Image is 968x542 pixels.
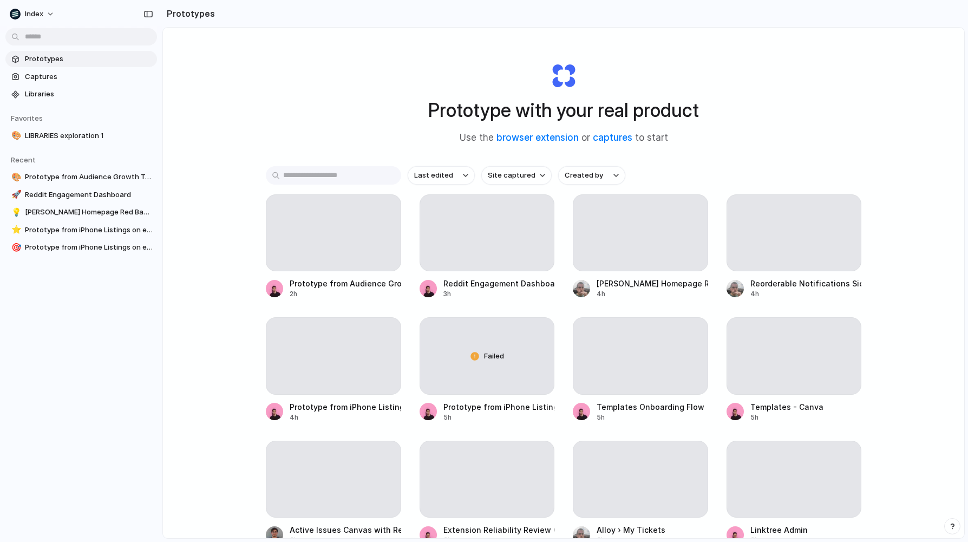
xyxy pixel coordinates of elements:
[597,524,665,536] div: Alloy › My Tickets
[10,190,21,200] button: 🚀
[443,278,555,289] div: Reddit Engagement Dashboard
[25,172,153,182] span: Prototype from Audience Growth Tools
[10,172,21,182] button: 🎨
[496,132,579,143] a: browser extension
[727,194,862,299] a: Reorderable Notifications Sidebar4h
[162,7,215,20] h2: Prototypes
[750,413,823,422] div: 5h
[443,524,555,536] div: Extension Reliability Review Canvas
[597,413,704,422] div: 5h
[727,317,862,422] a: Templates - Canva5h
[11,241,19,254] div: 🎯
[428,96,699,125] h1: Prototype with your real product
[5,5,60,23] button: Index
[750,401,823,413] div: Templates - Canva
[290,413,401,422] div: 4h
[5,204,157,220] a: 💡[PERSON_NAME] Homepage Red Background
[443,413,555,422] div: 5h
[25,130,153,141] span: LIBRARIES exploration 1
[10,207,21,218] button: 💡
[11,171,19,184] div: 🎨
[5,187,157,203] a: 🚀Reddit Engagement Dashboard
[11,155,36,164] span: Recent
[25,207,153,218] span: [PERSON_NAME] Homepage Red Background
[5,222,157,238] a: ⭐Prototype from iPhone Listings on eBay
[5,169,157,185] a: 🎨Prototype from Audience Growth Tools
[5,86,157,102] a: Libraries
[5,128,157,144] a: 🎨LIBRARIES exploration 1
[597,278,708,289] div: [PERSON_NAME] Homepage Red Background
[25,225,153,236] span: Prototype from iPhone Listings on eBay
[750,289,862,299] div: 4h
[443,401,555,413] div: Prototype from iPhone Listings on eBay
[11,224,19,236] div: ⭐
[597,401,704,413] div: Templates Onboarding Flow
[266,317,401,422] a: Prototype from iPhone Listings on eBay4h
[481,166,552,185] button: Site captured
[593,132,632,143] a: captures
[5,51,157,67] a: Prototypes
[443,289,555,299] div: 3h
[420,317,555,422] a: FailedPrototype from iPhone Listings on eBay5h
[750,278,862,289] div: Reorderable Notifications Sidebar
[460,131,668,145] span: Use the or to start
[558,166,625,185] button: Created by
[11,188,19,201] div: 🚀
[10,242,21,253] button: 🎯
[750,524,808,536] div: Linktree Admin
[565,170,603,181] span: Created by
[414,170,453,181] span: Last edited
[10,130,21,141] button: 🎨
[290,289,401,299] div: 2h
[420,194,555,299] a: Reddit Engagement Dashboard3h
[266,194,401,299] a: Prototype from Audience Growth Tools2h
[573,317,708,422] a: Templates Onboarding Flow5h
[25,242,153,253] span: Prototype from iPhone Listings on eBay
[25,9,43,19] span: Index
[11,114,43,122] span: Favorites
[25,190,153,200] span: Reddit Engagement Dashboard
[25,89,153,100] span: Libraries
[484,351,504,362] span: Failed
[10,225,21,236] button: ⭐
[25,71,153,82] span: Captures
[290,278,401,289] div: Prototype from Audience Growth Tools
[290,401,401,413] div: Prototype from iPhone Listings on eBay
[5,69,157,85] a: Captures
[488,170,535,181] span: Site captured
[11,206,19,219] div: 💡
[5,239,157,256] a: 🎯Prototype from iPhone Listings on eBay
[597,289,708,299] div: 4h
[11,129,19,142] div: 🎨
[408,166,475,185] button: Last edited
[25,54,153,64] span: Prototypes
[290,524,401,536] div: Active Issues Canvas with React-Flow
[573,194,708,299] a: [PERSON_NAME] Homepage Red Background4h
